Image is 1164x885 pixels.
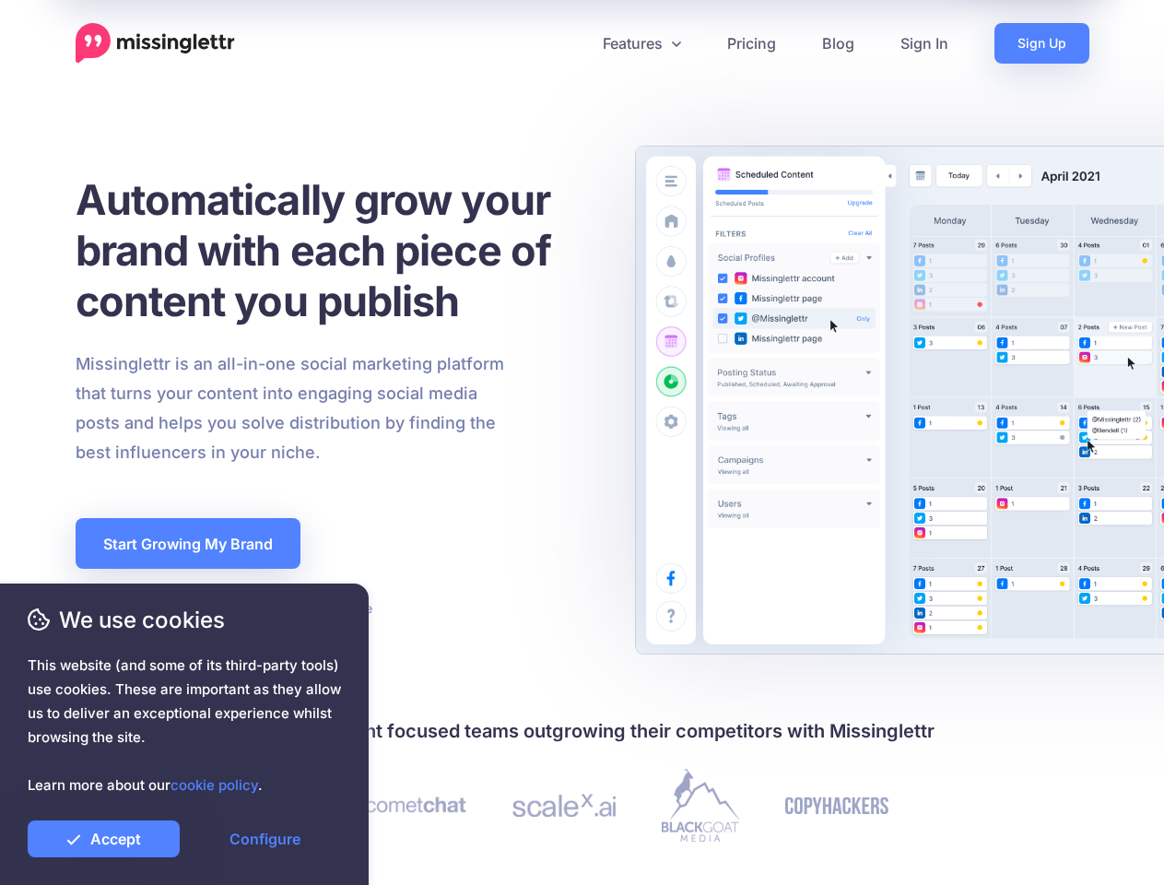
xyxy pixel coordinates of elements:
[76,518,300,569] a: Start Growing My Brand
[28,654,341,797] span: This website (and some of its third-party tools) use cookies. These are important as they allow u...
[76,716,1089,746] h4: Join 30,000+ creators and content focused teams outgrowing their competitors with Missinglettr
[580,23,704,64] a: Features
[76,23,235,64] a: Home
[704,23,799,64] a: Pricing
[28,604,341,636] span: We use cookies
[994,23,1089,64] a: Sign Up
[170,776,258,794] a: cookie policy
[28,820,180,857] a: Accept
[877,23,971,64] a: Sign In
[76,349,505,467] p: Missinglettr is an all-in-one social marketing platform that turns your content into engaging soc...
[189,820,341,857] a: Configure
[799,23,877,64] a: Blog
[76,174,596,326] h1: Automatically grow your brand with each piece of content you publish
